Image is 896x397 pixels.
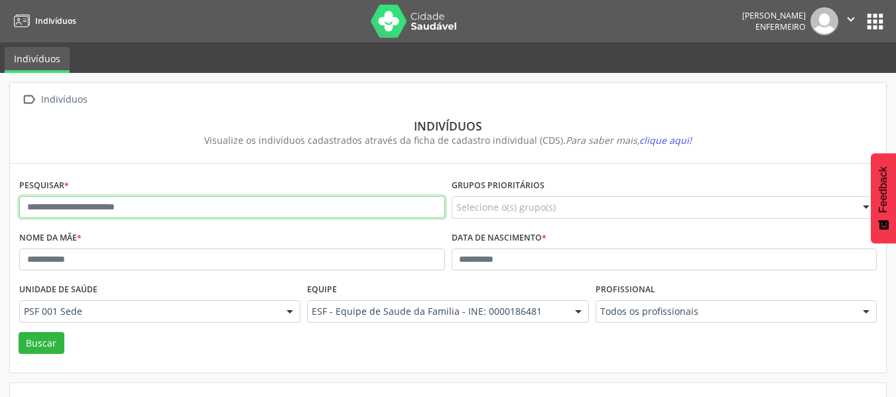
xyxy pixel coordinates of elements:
img: img [810,7,838,35]
label: Pesquisar [19,176,69,196]
span: Feedback [877,166,889,213]
span: ESF - Equipe de Saude da Familia - INE: 0000186481 [312,305,561,318]
div: Indivíduos [29,119,867,133]
div: [PERSON_NAME] [742,10,806,21]
label: Grupos prioritários [452,176,544,196]
span: Todos os profissionais [600,305,850,318]
span: Indivíduos [35,15,76,27]
button: Buscar [19,332,64,355]
i:  [844,12,858,27]
span: clique aqui! [639,134,692,146]
label: Nome da mãe [19,228,82,249]
span: PSF 001 Sede [24,305,273,318]
button:  [838,7,864,35]
a:  Indivíduos [19,90,90,109]
a: Indivíduos [5,47,70,73]
label: Equipe [307,280,337,300]
button: apps [864,10,887,33]
label: Data de nascimento [452,228,546,249]
button: Feedback - Mostrar pesquisa [871,153,896,243]
i:  [19,90,38,109]
label: Profissional [596,280,655,300]
span: Enfermeiro [755,21,806,32]
span: Selecione o(s) grupo(s) [456,200,556,214]
div: Visualize os indivíduos cadastrados através da ficha de cadastro individual (CDS). [29,133,867,147]
div: Indivíduos [38,90,90,109]
label: Unidade de saúde [19,280,97,300]
a: Indivíduos [9,10,76,32]
i: Para saber mais, [566,134,692,146]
